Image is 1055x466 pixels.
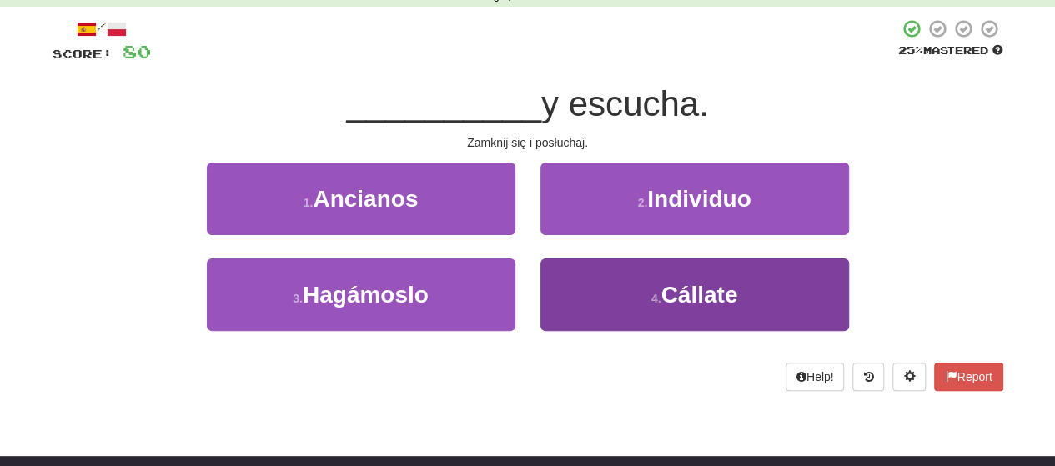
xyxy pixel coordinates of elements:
[637,196,647,209] small: 2 .
[898,43,923,57] span: 25 %
[786,363,845,391] button: Help!
[540,163,849,235] button: 2.Individuo
[647,186,751,212] span: Individuo
[346,84,541,123] span: __________
[898,43,1003,58] div: Mastered
[651,292,661,305] small: 4 .
[53,47,113,61] span: Score:
[852,363,884,391] button: Round history (alt+y)
[303,282,429,308] span: Hagámoslo
[304,196,314,209] small: 1 .
[313,186,418,212] span: Ancianos
[661,282,737,308] span: Cállate
[53,18,151,39] div: /
[934,363,1002,391] button: Report
[53,134,1003,151] div: Zamknij się i posłuchaj.
[541,84,709,123] span: y escucha.
[123,41,151,62] span: 80
[207,258,515,331] button: 3.Hagámoslo
[293,292,303,305] small: 3 .
[207,163,515,235] button: 1.Ancianos
[540,258,849,331] button: 4.Cállate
